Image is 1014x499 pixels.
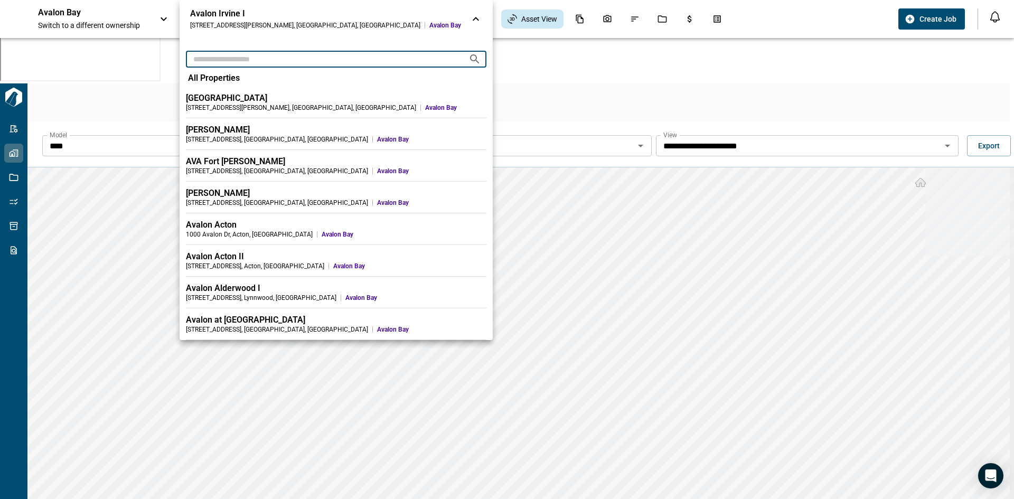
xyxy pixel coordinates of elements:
[186,125,486,135] div: [PERSON_NAME]
[377,325,486,334] span: Avalon Bay
[186,167,368,175] div: [STREET_ADDRESS] , [GEOGRAPHIC_DATA] , [GEOGRAPHIC_DATA]
[186,325,368,334] div: [STREET_ADDRESS] , [GEOGRAPHIC_DATA] , [GEOGRAPHIC_DATA]
[186,93,486,103] div: [GEOGRAPHIC_DATA]
[377,167,486,175] span: Avalon Bay
[425,103,486,112] span: Avalon Bay
[186,220,486,230] div: Avalon Acton
[978,463,1003,488] div: Open Intercom Messenger
[429,21,461,30] span: Avalon Bay
[186,156,486,167] div: AVA Fort [PERSON_NAME]
[186,262,324,270] div: [STREET_ADDRESS] , Acton , [GEOGRAPHIC_DATA]
[186,135,368,144] div: [STREET_ADDRESS] , [GEOGRAPHIC_DATA] , [GEOGRAPHIC_DATA]
[345,294,486,302] span: Avalon Bay
[322,230,486,239] span: Avalon Bay
[188,73,240,83] span: All Properties
[464,49,485,70] button: Search projects
[186,283,486,294] div: Avalon Alderwood I
[186,230,313,239] div: 1000 Avalon Dr , Acton , [GEOGRAPHIC_DATA]
[190,8,461,19] div: Avalon Irvine I
[333,262,486,270] span: Avalon Bay
[377,135,486,144] span: Avalon Bay
[186,315,486,325] div: Avalon at [GEOGRAPHIC_DATA]
[186,103,416,112] div: [STREET_ADDRESS][PERSON_NAME] , [GEOGRAPHIC_DATA] , [GEOGRAPHIC_DATA]
[377,199,486,207] span: Avalon Bay
[186,294,336,302] div: [STREET_ADDRESS] , Lynnwood , [GEOGRAPHIC_DATA]
[190,21,420,30] div: [STREET_ADDRESS][PERSON_NAME] , [GEOGRAPHIC_DATA] , [GEOGRAPHIC_DATA]
[186,188,486,199] div: [PERSON_NAME]
[186,199,368,207] div: [STREET_ADDRESS] , [GEOGRAPHIC_DATA] , [GEOGRAPHIC_DATA]
[186,251,486,262] div: Avalon Acton II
